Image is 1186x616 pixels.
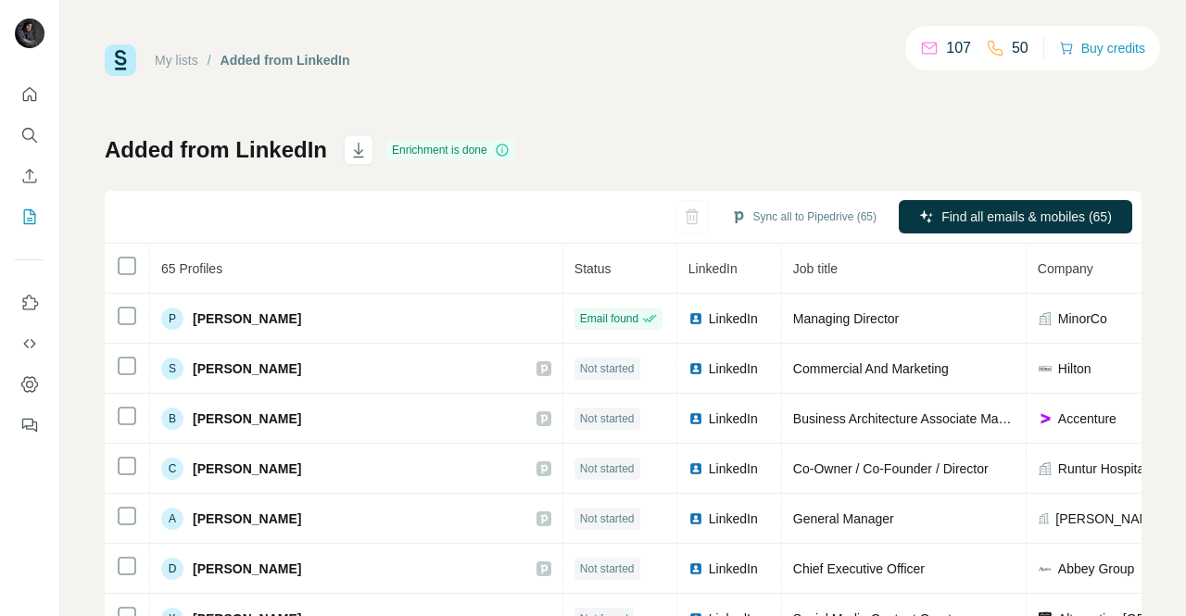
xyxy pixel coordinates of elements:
span: [PERSON_NAME] [193,559,301,578]
span: Runtur Hospitality [1058,459,1161,478]
div: C [161,458,183,480]
span: LinkedIn [709,559,758,578]
div: Enrichment is done [386,139,515,161]
span: Accenture [1058,409,1117,428]
span: Abbey Group [1058,559,1135,578]
span: General Manager [793,511,894,526]
span: LinkedIn [688,261,738,276]
span: Commercial And Marketing [793,361,949,376]
span: LinkedIn [709,509,758,528]
span: Job title [793,261,838,276]
span: [PERSON_NAME] [193,459,301,478]
button: Search [15,119,44,152]
img: LinkedIn logo [688,411,703,426]
span: MinorCo [1058,309,1107,328]
li: / [208,51,211,69]
span: LinkedIn [709,359,758,378]
button: Use Surfe API [15,327,44,360]
a: My lists [155,53,198,68]
span: Co-Owner / Co-Founder / Director [793,461,989,476]
span: LinkedIn [709,409,758,428]
span: Business Architecture Associate Manager [793,411,1032,426]
img: LinkedIn logo [688,361,703,376]
button: Dashboard [15,368,44,401]
img: LinkedIn logo [688,511,703,526]
span: [PERSON_NAME] [193,309,301,328]
img: company-logo [1038,411,1053,426]
span: Email found [580,310,638,327]
p: 50 [1012,37,1028,59]
div: A [161,508,183,530]
button: My lists [15,200,44,233]
span: LinkedIn [709,459,758,478]
div: P [161,308,183,330]
span: Company [1038,261,1093,276]
button: Quick start [15,78,44,111]
span: Status [574,261,612,276]
button: Sync all to Pipedrive (65) [718,203,889,231]
span: Managing Director [793,311,899,326]
span: Not started [580,510,635,527]
img: Surfe Logo [105,44,136,76]
span: 65 Profiles [161,261,222,276]
div: B [161,408,183,430]
span: [PERSON_NAME] [193,409,301,428]
button: Find all emails & mobiles (65) [899,200,1132,233]
img: LinkedIn logo [688,561,703,576]
button: Buy credits [1059,35,1145,61]
img: LinkedIn logo [688,311,703,326]
span: Hilton [1058,359,1091,378]
div: S [161,358,183,380]
span: Not started [580,360,635,377]
button: Use Surfe on LinkedIn [15,286,44,320]
span: Find all emails & mobiles (65) [941,207,1112,226]
span: LinkedIn [709,309,758,328]
span: Not started [580,460,635,477]
div: D [161,558,183,580]
span: Chief Executive Officer [793,561,925,576]
img: Avatar [15,19,44,48]
img: company-logo [1038,561,1053,576]
button: Enrich CSV [15,159,44,193]
img: company-logo [1038,361,1053,376]
img: LinkedIn logo [688,461,703,476]
h1: Added from LinkedIn [105,135,327,165]
p: 107 [946,37,971,59]
span: Not started [580,410,635,427]
span: [PERSON_NAME] [193,359,301,378]
div: Added from LinkedIn [221,51,350,69]
span: [PERSON_NAME] [193,509,301,528]
span: Not started [580,560,635,577]
button: Feedback [15,409,44,442]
